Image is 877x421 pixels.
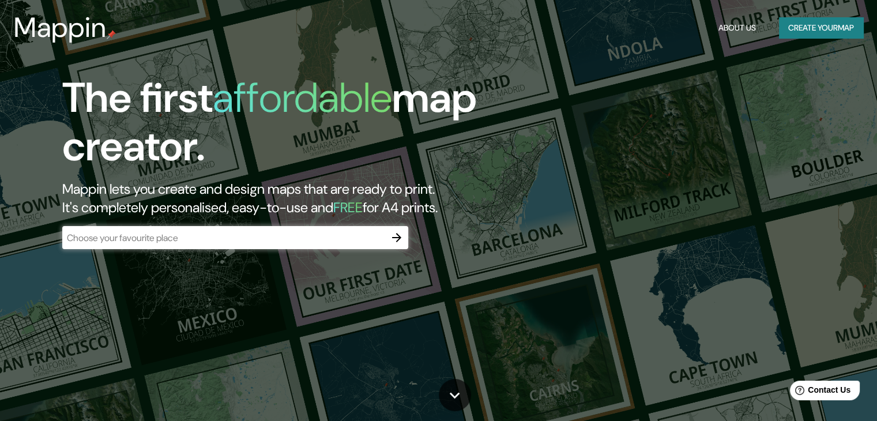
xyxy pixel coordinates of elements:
[779,17,863,39] button: Create yourmap
[213,71,392,125] h1: affordable
[774,376,864,408] iframe: Help widget launcher
[62,180,501,217] h2: Mappin lets you create and design maps that are ready to print. It's completely personalised, eas...
[714,17,761,39] button: About Us
[62,74,501,180] h1: The first map creator.
[14,12,107,44] h3: Mappin
[333,198,363,216] h5: FREE
[62,231,385,245] input: Choose your favourite place
[107,30,116,39] img: mappin-pin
